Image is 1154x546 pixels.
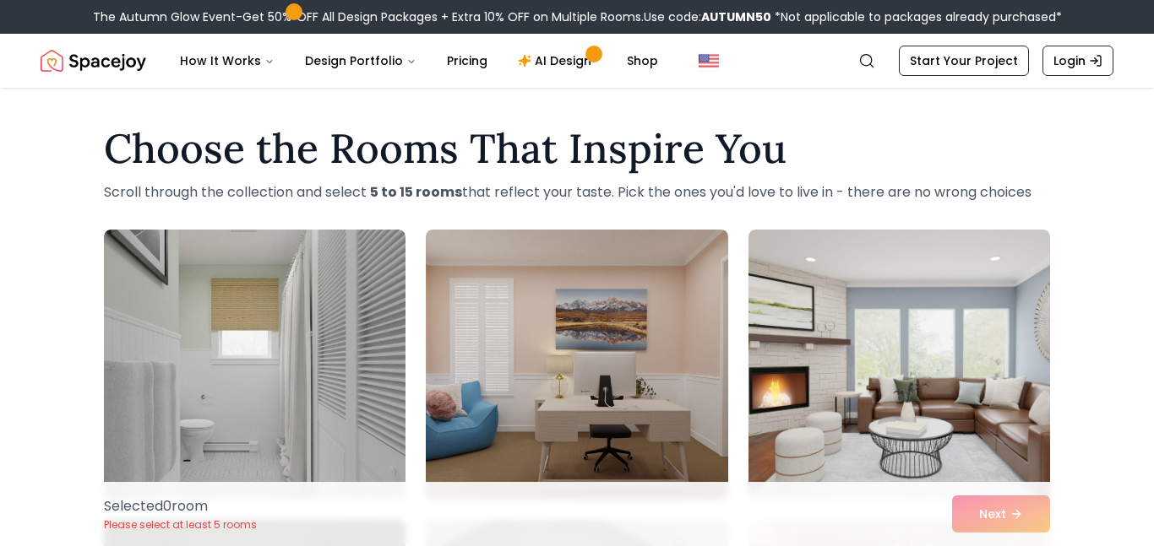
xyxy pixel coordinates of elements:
button: How It Works [166,44,288,78]
img: United States [699,51,719,71]
a: Shop [613,44,672,78]
a: Spacejoy [41,44,146,78]
img: Room room-1 [104,230,406,500]
h1: Choose the Rooms That Inspire You [104,128,1050,169]
img: Room room-3 [748,230,1050,500]
p: Please select at least 5 rooms [104,518,257,532]
a: AI Design [504,44,610,78]
img: Spacejoy Logo [41,44,146,78]
a: Pricing [433,44,501,78]
nav: Main [166,44,672,78]
strong: 5 to 15 rooms [370,182,462,202]
p: Scroll through the collection and select that reflect your taste. Pick the ones you'd love to liv... [104,182,1050,203]
nav: Global [41,34,1113,88]
b: AUTUMN50 [701,8,771,25]
p: Selected 0 room [104,496,257,516]
span: Use code: [644,8,771,25]
div: The Autumn Glow Event-Get 50% OFF All Design Packages + Extra 10% OFF on Multiple Rooms. [93,8,1062,25]
button: Design Portfolio [291,44,430,78]
a: Login [1042,46,1113,76]
a: Start Your Project [899,46,1029,76]
span: *Not applicable to packages already purchased* [771,8,1062,25]
img: Room room-2 [426,230,727,500]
